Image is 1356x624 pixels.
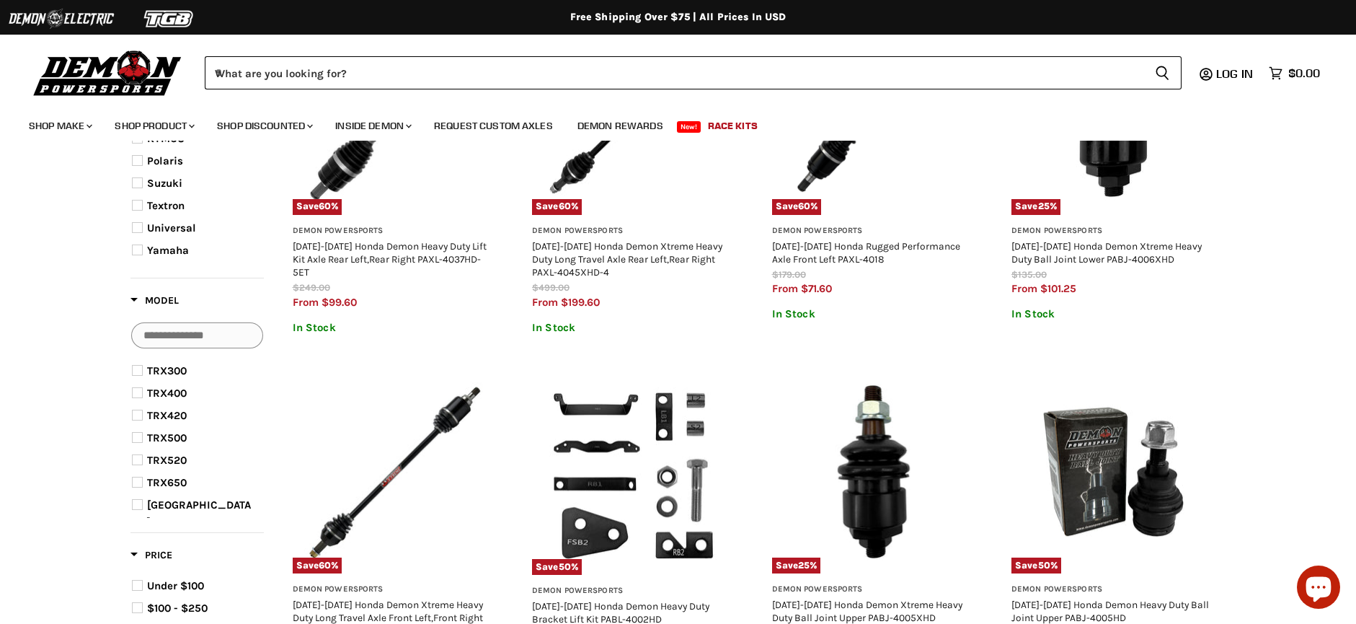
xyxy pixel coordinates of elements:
[772,269,806,280] span: $179.00
[801,282,832,295] span: $71.60
[772,282,798,295] span: from
[147,602,208,615] span: $100 - $250
[205,56,1143,89] input: When autocomplete results are available use up and down arrows to review and enter to select
[147,364,187,377] span: TRX300
[147,177,182,190] span: Suzuki
[1011,226,1215,237] h3: Demon Powersports
[147,579,204,592] span: Under $100
[7,5,115,32] img: Demon Electric Logo 2
[324,111,420,141] a: Inside Demon
[677,121,701,133] span: New!
[293,226,497,237] h3: Demon Powersports
[567,111,674,141] a: Demon Rewards
[798,560,810,571] span: 25
[115,5,223,32] img: TGB Logo 2
[1288,66,1320,80] span: $0.00
[29,47,187,98] img: Demon Powersports
[697,111,768,141] a: Race Kits
[532,559,582,575] span: Save %
[293,370,497,574] a: 2019-2023 Honda Demon Xtreme Heavy Duty Long Travel Axle Front Left,Front Right PAXL-4044XHD-4Sav...
[293,558,342,574] span: Save %
[532,240,722,278] a: [DATE]-[DATE] Honda Demon Xtreme Heavy Duty Long Travel Axle Rear Left,Rear Right PAXL-4045XHD-4
[147,244,189,257] span: Yamaha
[293,296,319,309] span: from
[293,240,487,278] a: [DATE]-[DATE] Honda Demon Heavy Duty Lift Kit Axle Rear Left,Rear Right PAXL-4037HD-5ET
[147,154,183,167] span: Polaris
[147,387,187,400] span: TRX400
[772,599,962,623] a: [DATE]-[DATE] Honda Demon Xtreme Heavy Duty Ball Joint Upper PABJ-4005XHD
[319,201,331,211] span: 60
[293,322,497,334] p: In Stock
[1293,566,1344,612] inbox-online-store-chat: Shopify online store chat
[798,201,810,211] span: 60
[147,199,185,212] span: Textron
[1011,199,1060,215] span: Save %
[772,558,821,574] span: Save %
[293,199,342,215] span: Save %
[1011,370,1215,574] img: 2019-2024 Honda Demon Heavy Duty Ball Joint Upper PABJ-4005HD
[147,431,187,444] span: TRX500
[772,240,960,265] a: [DATE]-[DATE] Honda Rugged Performance Axle Front Left PAXL-4018
[1011,558,1061,574] span: Save %
[1262,63,1327,84] a: $0.00
[1011,240,1202,265] a: [DATE]-[DATE] Honda Demon Xtreme Heavy Duty Ball Joint Lower PABJ-4006XHD
[322,296,357,309] span: $99.60
[130,294,179,312] button: Filter by Model
[559,201,571,211] span: 60
[1011,282,1037,295] span: from
[147,498,251,529] span: [GEOGRAPHIC_DATA] 700
[1143,56,1182,89] button: Search
[1040,282,1076,295] span: $101.25
[18,111,101,141] a: Shop Make
[319,560,331,571] span: 60
[206,111,322,141] a: Shop Discounted
[102,11,1255,24] div: Free Shipping Over $75 | All Prices In USD
[130,549,172,561] span: Price
[772,308,976,320] p: In Stock
[131,322,263,348] input: Search Options
[1011,370,1215,574] a: 2019-2024 Honda Demon Heavy Duty Ball Joint Upper PABJ-4005HDSave50%
[1216,66,1253,81] span: Log in
[293,370,497,574] img: 2019-2023 Honda Demon Xtreme Heavy Duty Long Travel Axle Front Left,Front Right PAXL-4044XHD-4
[18,105,1316,141] ul: Main menu
[561,296,600,309] span: $199.60
[772,370,976,574] img: 2015-2023 Honda Demon Xtreme Heavy Duty Ball Joint Upper PABJ-4005XHD
[532,199,582,215] span: Save %
[1011,308,1215,320] p: In Stock
[772,199,822,215] span: Save %
[147,476,187,489] span: TRX650
[772,226,976,237] h3: Demon Powersports
[104,111,203,141] a: Shop Product
[1011,584,1215,595] h3: Demon Powersports
[532,370,736,575] a: 2001-2014 Honda Demon Heavy Duty Bracket Lift Kit PABL-4002HDSave50%
[205,56,1182,89] form: Product
[772,370,976,574] a: 2015-2023 Honda Demon Xtreme Heavy Duty Ball Joint Upper PABJ-4005XHDSave25%
[559,561,571,572] span: 50
[423,111,564,141] a: Request Custom Axles
[532,226,736,237] h3: Demon Powersports
[1038,201,1050,211] span: 25
[147,409,187,422] span: TRX420
[1038,560,1050,571] span: 50
[130,294,179,307] span: Model
[1011,269,1047,280] span: $135.00
[532,322,736,334] p: In Stock
[147,221,196,234] span: Universal
[532,370,736,575] img: 2001-2014 Honda Demon Heavy Duty Bracket Lift Kit PABL-4002HD
[772,584,976,595] h3: Demon Powersports
[293,282,330,293] span: $249.00
[532,282,570,293] span: $499.00
[532,296,558,309] span: from
[130,548,172,566] button: Filter by Price
[1011,599,1209,623] a: [DATE]-[DATE] Honda Demon Heavy Duty Ball Joint Upper PABJ-4005HD
[1210,67,1262,80] a: Log in
[147,454,187,467] span: TRX520
[293,584,497,595] h3: Demon Powersports
[532,586,736,597] h3: Demon Powersports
